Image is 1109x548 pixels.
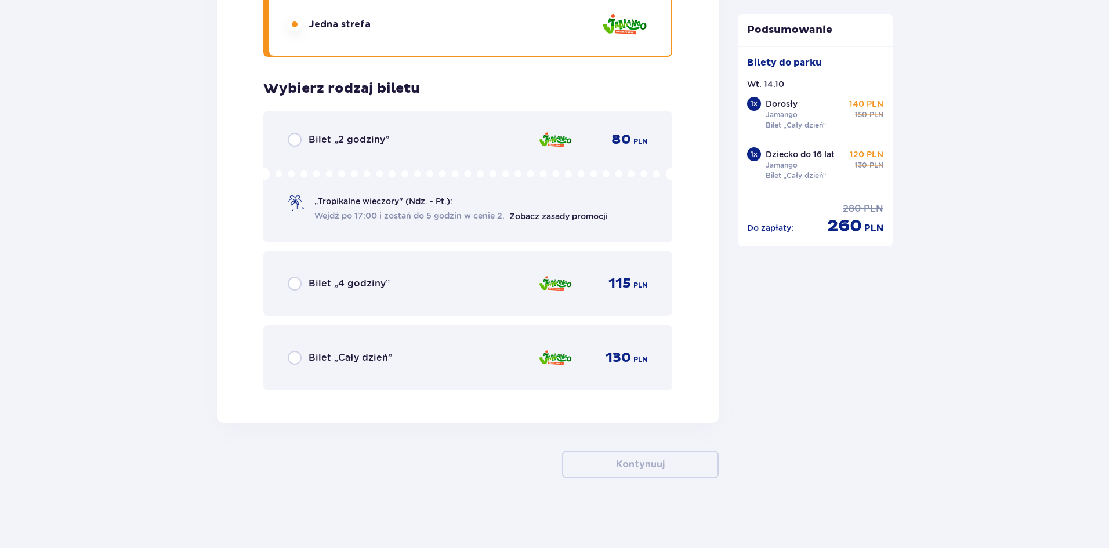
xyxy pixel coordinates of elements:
[850,148,883,160] p: 120 PLN
[309,133,389,146] span: Bilet „2 godziny”
[766,170,827,181] p: Bilet „Cały dzień”
[309,18,371,31] span: Jedna strefa
[309,351,392,364] span: Bilet „Cały dzień”
[747,147,761,161] div: 1 x
[562,451,719,478] button: Kontynuuj
[849,98,883,110] p: 140 PLN
[864,222,883,235] span: PLN
[766,148,835,160] p: Dziecko do 16 lat
[747,97,761,111] div: 1 x
[766,110,798,120] p: Jamango
[314,210,505,222] span: Wejdź po 17:00 i zostań do 5 godzin w cenie 2.
[616,458,665,471] p: Kontynuuj
[601,8,648,41] img: Jamango
[869,160,883,170] span: PLN
[538,271,572,296] img: Jamango
[766,160,798,170] p: Jamango
[538,346,572,370] img: Jamango
[766,120,827,130] p: Bilet „Cały dzień”
[738,23,893,37] p: Podsumowanie
[864,202,883,215] span: PLN
[633,136,648,147] span: PLN
[747,56,822,69] p: Bilety do parku
[606,349,631,366] span: 130
[263,80,420,97] h3: Wybierz rodzaj biletu
[855,160,867,170] span: 130
[843,202,861,215] span: 280
[747,78,784,90] p: Wt. 14.10
[633,354,648,365] span: PLN
[314,195,452,207] span: „Tropikalne wieczory" (Ndz. - Pt.):
[509,212,608,221] a: Zobacz zasady promocji
[766,98,798,110] p: Dorosły
[538,128,572,152] img: Jamango
[855,110,867,120] span: 150
[309,277,390,290] span: Bilet „4 godziny”
[633,280,648,291] span: PLN
[747,222,793,234] p: Do zapłaty :
[608,275,631,292] span: 115
[869,110,883,120] span: PLN
[827,215,862,237] span: 260
[611,131,631,148] span: 80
